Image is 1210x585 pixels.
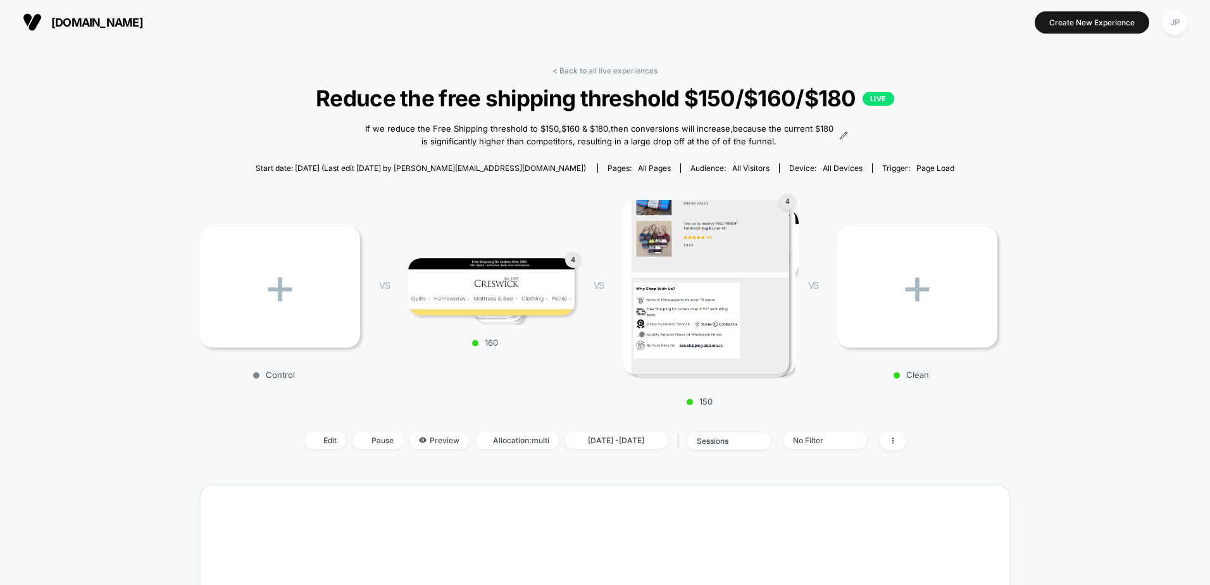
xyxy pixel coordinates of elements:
img: 150 main [623,200,789,374]
span: VS [808,280,818,291]
p: 160 [402,337,568,348]
p: 150 [616,396,783,406]
div: Pages: [608,163,671,173]
img: Visually logo [23,13,42,32]
div: No Filter [793,436,844,445]
span: Reduce the free shipping threshold $150/$160/$180 [240,85,970,111]
a: < Back to all live experiences [552,66,658,75]
span: | [674,432,687,450]
span: [DOMAIN_NAME] [51,16,143,29]
p: Control [194,370,354,380]
button: JP [1159,9,1191,35]
p: LIVE [863,92,894,106]
p: Clean [831,370,991,380]
button: [DOMAIN_NAME] [19,12,147,32]
span: Device: [779,163,872,173]
span: all devices [823,163,863,173]
div: sessions [697,436,747,446]
span: VS [594,280,604,291]
span: Start date: [DATE] (Last edit [DATE] by [PERSON_NAME][EMAIL_ADDRESS][DOMAIN_NAME]) [256,163,586,173]
span: Pause [352,432,403,449]
span: Allocation: multi [475,432,559,449]
div: + [837,227,997,348]
div: 4 [565,252,581,268]
div: 4 [780,194,795,210]
button: Create New Experience [1035,11,1149,34]
span: Page Load [916,163,954,173]
span: Edit [304,432,346,449]
span: All Visitors [732,163,770,173]
span: Preview [409,432,469,449]
img: 160 main [408,258,575,315]
span: [DATE] - [DATE] [565,432,668,449]
span: all pages [638,163,671,173]
div: Audience: [690,163,770,173]
div: Trigger: [882,163,954,173]
span: VS [379,280,389,291]
div: + [200,227,360,348]
div: JP [1163,10,1187,35]
span: If we reduce the Free Shipping threshold to $150,$160 & $180,then conversions will increase,becau... [362,123,836,148]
